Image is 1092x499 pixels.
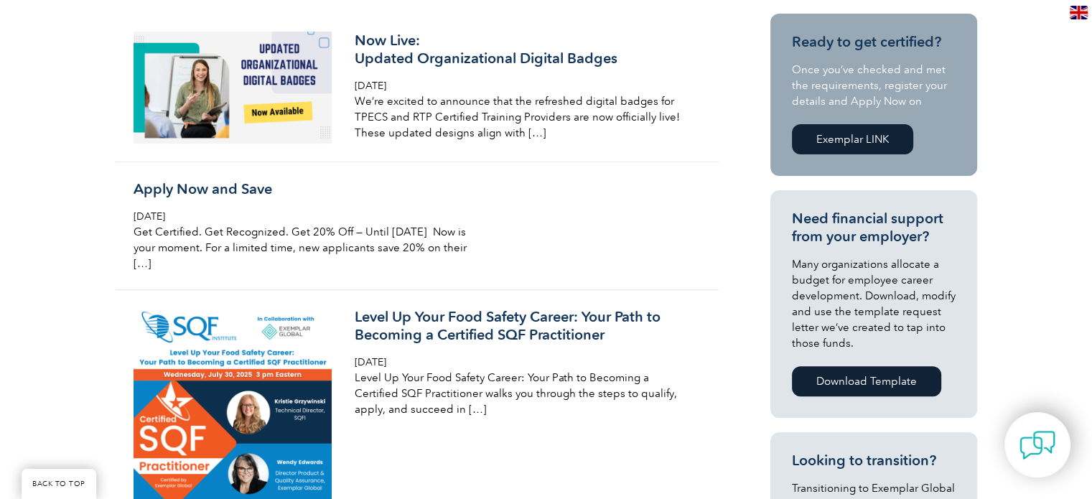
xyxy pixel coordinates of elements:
a: Download Template [792,366,941,396]
span: [DATE] [134,210,165,223]
h3: Now Live: Updated Organizational Digital Badges [355,32,695,67]
p: Once you’ve checked and met the requirements, register your details and Apply Now on [792,62,956,109]
h3: Need financial support from your employer? [792,210,956,246]
p: Many organizations allocate a budget for employee career development. Download, modify and use th... [792,256,956,351]
h3: Level Up Your Food Safety Career: Your Path to Becoming a Certified SQF Practitioner [355,308,695,344]
a: BACK TO TOP [22,469,96,499]
p: We’re excited to announce that the refreshed digital badges for TPECS and RTP Certified Training ... [355,93,695,141]
span: [DATE] [355,356,386,368]
a: Exemplar LINK [792,124,913,154]
img: en [1070,6,1088,19]
h3: Looking to transition? [792,452,956,470]
img: Auditor-Online-image-640x360-640-x-416-px-4-300x169.png [134,32,332,144]
a: Apply Now and Save [DATE] Get Certified. Get Recognized. Get 20% Off — Until [DATE] Now is your m... [116,162,719,290]
span: [DATE] [355,80,386,92]
p: Level Up Your Food Safety Career: Your Path to Becoming a Certified SQF Practitioner walks you th... [355,370,695,417]
h3: Apply Now and Save [134,180,474,198]
img: contact-chat.png [1019,427,1055,463]
a: Now Live:Updated Organizational Digital Badges [DATE] We’re excited to announce that the refreshe... [116,14,719,162]
p: Get Certified. Get Recognized. Get 20% Off — Until [DATE] Now is your moment. For a limited time,... [134,224,474,271]
h3: Ready to get certified? [792,33,956,51]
